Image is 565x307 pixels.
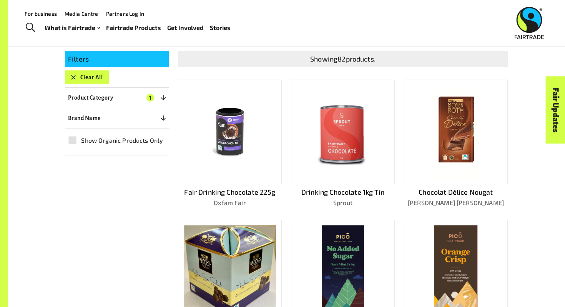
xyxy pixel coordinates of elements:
p: Brand Name [68,113,101,123]
p: Product Category [68,93,113,102]
a: What is Fairtrade [45,22,100,33]
p: Sprout [291,198,395,207]
p: Filters [68,54,166,64]
a: Media Centre [65,10,98,17]
a: Partners Log In [106,10,144,17]
p: Fair Drinking Chocolate 225g [178,187,282,197]
a: Stories [210,22,231,33]
a: Toggle Search [21,18,40,37]
p: Oxfam Fair [178,198,282,207]
a: Drinking Chocolate 1kg TinSprout [291,80,395,207]
a: Get Involved [167,22,204,33]
img: Fairtrade Australia New Zealand logo [515,7,544,39]
a: Fair Drinking Chocolate 225gOxfam Fair [178,80,282,207]
button: Brand Name [65,111,169,125]
button: Product Category [65,91,169,105]
button: Clear All [65,70,109,84]
p: [PERSON_NAME] [PERSON_NAME] [404,198,508,207]
p: Showing 82 products. [181,54,505,64]
a: For business [25,10,57,17]
p: Chocolat Délice Nougat [404,187,508,197]
p: Drinking Chocolate 1kg Tin [291,187,395,197]
span: 1 [146,94,154,102]
span: Show Organic Products Only [81,136,163,145]
a: Chocolat Délice Nougat[PERSON_NAME] [PERSON_NAME] [404,80,508,207]
a: Fairtrade Products [106,22,161,33]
